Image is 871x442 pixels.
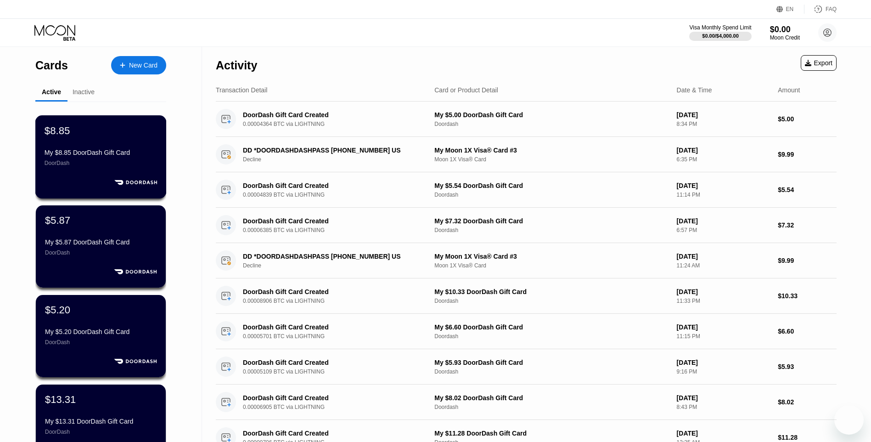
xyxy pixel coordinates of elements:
div: FAQ [826,6,837,12]
div: DD *DOORDASHDASHPASS [PHONE_NUMBER] US [243,147,420,154]
div: DoorDash [45,429,157,435]
div: Doordash [434,404,669,410]
div: $5.20 [45,304,70,316]
div: DoorDash Gift Card Created [243,288,420,295]
div: [DATE] [677,430,771,437]
div: My $5.87 DoorDash Gift Card [45,238,157,246]
div: DoorDash Gift Card Created [243,111,420,119]
div: My $7.32 DoorDash Gift Card [434,217,669,225]
div: My $13.31 DoorDash Gift Card [45,418,157,425]
div: New Card [111,56,166,74]
div: 11:24 AM [677,262,771,269]
div: 0.00006905 BTC via LIGHTNING [243,404,433,410]
div: My $8.02 DoorDash Gift Card [434,394,669,402]
div: 0.00008906 BTC via LIGHTNING [243,298,433,304]
div: $5.20My $5.20 DoorDash Gift CardDoorDash [36,295,166,377]
div: Decline [243,262,433,269]
div: Doordash [434,333,669,340]
div: [DATE] [677,111,771,119]
div: 0.00004364 BTC via LIGHTNING [243,121,433,127]
div: $5.93 [778,363,837,370]
div: DoorDash Gift Card Created [243,430,420,437]
div: 0.00004839 BTC via LIGHTNING [243,192,433,198]
div: Doordash [434,298,669,304]
div: FAQ [804,5,837,14]
div: Export [805,59,832,67]
div: DoorDash [45,249,157,256]
div: [DATE] [677,147,771,154]
div: DoorDash Gift Card Created0.00005701 BTC via LIGHTNINGMy $6.60 DoorDash Gift CardDoordash[DATE]11... [216,314,837,349]
div: $5.87 [45,215,70,227]
div: 6:57 PM [677,227,771,233]
div: DoorDash Gift Card Created [243,182,420,189]
div: DoorDash Gift Card Created0.00006385 BTC via LIGHTNINGMy $7.32 DoorDash Gift CardDoordash[DATE]6:... [216,208,837,243]
div: DoorDash [45,160,157,166]
div: Visa Monthly Spend Limit [689,24,751,31]
div: 8:43 PM [677,404,771,410]
div: $13.31 [45,394,76,406]
div: $9.99 [778,151,837,158]
div: Active [42,88,61,96]
div: $5.54 [778,186,837,193]
div: $8.85My $8.85 DoorDash Gift CardDoorDash [36,116,166,198]
div: Visa Monthly Spend Limit$0.00/$4,000.00 [689,24,751,41]
div: DoorDash Gift Card Created0.00008906 BTC via LIGHTNINGMy $10.33 DoorDash Gift CardDoordash[DATE]1... [216,278,837,314]
div: [DATE] [677,217,771,225]
div: Doordash [434,368,669,375]
div: Inactive [73,88,95,96]
div: EN [776,5,804,14]
div: $5.00 [778,115,837,123]
div: Decline [243,156,433,163]
div: My Moon 1X Visa® Card #3 [434,253,669,260]
div: My $5.93 DoorDash Gift Card [434,359,669,366]
div: DD *DOORDASHDASHPASS [PHONE_NUMBER] USDeclineMy Moon 1X Visa® Card #3Moon 1X Visa® Card[DATE]6:35... [216,137,837,172]
div: Export [801,55,837,71]
div: My $11.28 DoorDash Gift Card [434,430,669,437]
div: My $5.54 DoorDash Gift Card [434,182,669,189]
div: 6:35 PM [677,156,771,163]
div: DoorDash Gift Card Created0.00004839 BTC via LIGHTNINGMy $5.54 DoorDash Gift CardDoordash[DATE]11... [216,172,837,208]
div: My $6.60 DoorDash Gift Card [434,323,669,331]
div: $8.85 [45,125,70,136]
div: $5.87My $5.87 DoorDash Gift CardDoorDash [36,205,166,288]
div: Moon Credit [770,34,800,41]
div: DoorDash Gift Card Created0.00004364 BTC via LIGHTNINGMy $5.00 DoorDash Gift CardDoordash[DATE]8:... [216,102,837,137]
div: DoorDash Gift Card Created0.00006905 BTC via LIGHTNINGMy $8.02 DoorDash Gift CardDoordash[DATE]8:... [216,385,837,420]
div: 11:15 PM [677,333,771,340]
div: $7.32 [778,221,837,229]
div: Transaction Detail [216,86,267,94]
div: [DATE] [677,182,771,189]
div: My $5.00 DoorDash Gift Card [434,111,669,119]
div: My $5.20 DoorDash Gift Card [45,328,157,335]
div: My Moon 1X Visa® Card #3 [434,147,669,154]
div: DD *DOORDASHDASHPASS [PHONE_NUMBER] US [243,253,420,260]
div: $0.00 [770,25,800,34]
div: Doordash [434,192,669,198]
div: Cards [35,59,68,72]
div: Moon 1X Visa® Card [434,156,669,163]
div: 11:33 PM [677,298,771,304]
div: DoorDash Gift Card Created [243,394,420,402]
div: [DATE] [677,323,771,331]
div: New Card [129,62,157,69]
div: $11.28 [778,434,837,441]
div: [DATE] [677,253,771,260]
div: $6.60 [778,328,837,335]
div: My $10.33 DoorDash Gift Card [434,288,669,295]
div: DoorDash Gift Card Created [243,217,420,225]
div: DoorDash Gift Card Created [243,323,420,331]
div: [DATE] [677,288,771,295]
div: Card or Product Detail [434,86,498,94]
div: 0.00005109 BTC via LIGHTNING [243,368,433,375]
div: 11:14 PM [677,192,771,198]
div: 8:34 PM [677,121,771,127]
div: My $8.85 DoorDash Gift Card [45,149,157,156]
div: DoorDash [45,339,157,346]
div: Amount [778,86,800,94]
div: Doordash [434,121,669,127]
div: Doordash [434,227,669,233]
div: $10.33 [778,292,837,300]
div: DoorDash Gift Card Created0.00005109 BTC via LIGHTNINGMy $5.93 DoorDash Gift CardDoordash[DATE]9:... [216,349,837,385]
